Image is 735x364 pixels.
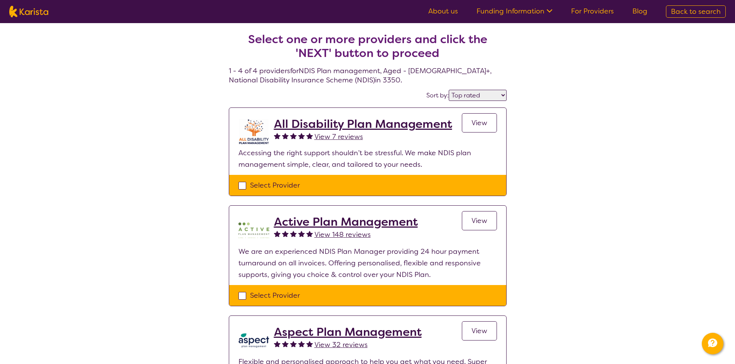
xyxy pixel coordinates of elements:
span: View 148 reviews [314,230,371,239]
p: We are an experienced NDIS Plan Manager providing 24 hour payment turnaround on all invoices. Off... [238,246,497,280]
img: fullstar [290,341,297,347]
img: fullstar [274,133,280,139]
button: Channel Menu [702,333,723,354]
a: View [462,113,497,133]
img: fullstar [282,230,289,237]
a: Blog [632,7,647,16]
p: Accessing the right support shouldn’t be stressful. We make NDIS plan management simple, clear, a... [238,147,497,170]
a: View 148 reviews [314,229,371,240]
img: fullstar [306,133,313,139]
img: fullstar [274,341,280,347]
span: View 32 reviews [314,340,368,349]
img: lkb8hqptqmnl8bp1urdw.png [238,325,269,356]
a: View 32 reviews [314,339,368,351]
img: fullstar [274,230,280,237]
span: View [471,216,487,225]
a: Aspect Plan Management [274,325,422,339]
a: For Providers [571,7,614,16]
a: Funding Information [476,7,553,16]
a: Active Plan Management [274,215,418,229]
img: fullstar [306,341,313,347]
a: All Disability Plan Management [274,117,452,131]
span: View [471,326,487,335]
a: About us [428,7,458,16]
img: fullstar [306,230,313,237]
a: View [462,321,497,341]
img: fullstar [282,341,289,347]
img: fullstar [290,133,297,139]
span: View [471,118,487,127]
h2: Select one or more providers and click the 'NEXT' button to proceed [238,32,497,60]
img: fullstar [282,133,289,139]
a: Back to search [666,5,726,18]
label: Sort by: [426,91,449,99]
img: pypzb5qm7jexfhutod0x.png [238,215,269,246]
img: at5vqv0lot2lggohlylh.jpg [238,117,269,147]
img: Karista logo [9,6,48,17]
a: View 7 reviews [314,131,363,143]
a: View [462,211,497,230]
span: View 7 reviews [314,132,363,141]
img: fullstar [298,133,305,139]
img: fullstar [290,230,297,237]
span: Back to search [671,7,721,16]
img: fullstar [298,230,305,237]
h4: 1 - 4 of 4 providers for NDIS Plan management , Aged - [DEMOGRAPHIC_DATA]+ , National Disability ... [229,14,507,85]
img: fullstar [298,341,305,347]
